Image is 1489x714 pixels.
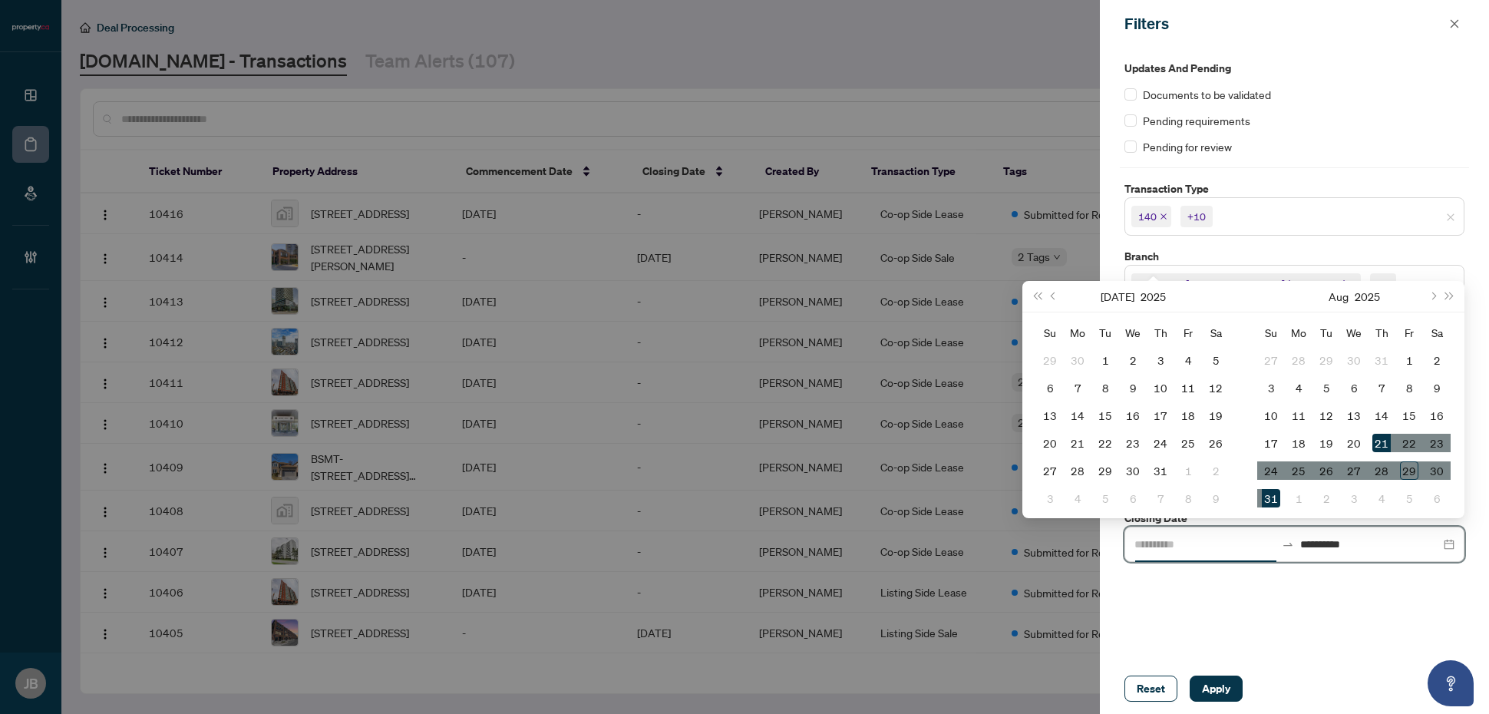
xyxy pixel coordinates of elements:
td: 2025-09-06 [1423,484,1451,512]
div: 12 [1317,406,1335,425]
div: 18 [1289,434,1308,452]
td: 2025-07-31 [1368,346,1395,374]
span: close [1449,18,1460,29]
div: 4 [1179,351,1197,369]
div: 29 [1400,461,1418,480]
div: 4 [1289,378,1308,397]
div: 14 [1372,406,1391,425]
div: 15 [1400,406,1418,425]
span: Apply [1202,676,1230,701]
div: 27 [1345,461,1363,480]
div: 1 [1096,351,1114,369]
div: 7 [1372,378,1391,397]
div: 5 [1096,489,1114,507]
div: 30 [1428,461,1446,480]
td: 2025-08-12 [1312,402,1340,429]
td: 2025-07-10 [1147,374,1174,402]
td: 2025-07-16 [1119,402,1147,429]
div: 9 [1207,489,1225,507]
td: 2025-07-11 [1174,374,1202,402]
div: 31 [1372,351,1391,369]
div: +6 [1377,276,1389,292]
button: Open asap [1428,660,1474,706]
div: 16 [1124,406,1142,425]
td: 2025-07-06 [1036,374,1064,402]
button: Choose a month [1329,281,1349,312]
span: Pending for review [1143,138,1232,155]
div: Filters [1124,12,1444,35]
div: 8 [1400,378,1418,397]
span: Reset [1137,676,1165,701]
div: 4 [1068,489,1087,507]
div: 28 [1068,461,1087,480]
td: 2025-09-02 [1312,484,1340,512]
td: 2025-07-12 [1202,374,1230,402]
button: Last year (Control + left) [1028,281,1045,312]
div: 4 [1372,489,1391,507]
div: 29 [1041,351,1059,369]
div: 31 [1151,461,1170,480]
td: 2025-07-04 [1174,346,1202,374]
th: Mo [1064,319,1091,346]
td: 2025-07-26 [1202,429,1230,457]
td: 2025-07-17 [1147,402,1174,429]
div: 8 [1179,489,1197,507]
span: close [1160,213,1167,220]
div: 3 [1041,489,1059,507]
th: Th [1368,319,1395,346]
div: 26 [1207,434,1225,452]
div: 26 [1317,461,1335,480]
td: 2025-08-01 [1174,457,1202,484]
button: Previous month (PageUp) [1045,281,1062,312]
div: 30 [1345,351,1363,369]
td: 2025-06-30 [1064,346,1091,374]
td: 2025-08-09 [1423,374,1451,402]
div: 23 [1124,434,1142,452]
div: 29 [1317,351,1335,369]
div: 1 [1289,489,1308,507]
div: 19 [1317,434,1335,452]
span: 140 [1138,209,1157,224]
td: 2025-07-14 [1064,402,1091,429]
button: Reset [1124,676,1177,702]
td: 2025-07-24 [1147,429,1174,457]
div: 19 [1207,406,1225,425]
div: 27 [1262,351,1280,369]
div: 6 [1124,489,1142,507]
td: 2025-08-19 [1312,429,1340,457]
td: 2025-08-20 [1340,429,1368,457]
td: 2025-07-31 [1147,457,1174,484]
button: Apply [1190,676,1243,702]
div: 10 [1151,378,1170,397]
td: 2025-07-28 [1064,457,1091,484]
div: 21 [1068,434,1087,452]
div: 20 [1041,434,1059,452]
td: 2025-07-21 [1064,429,1091,457]
th: Tu [1091,319,1119,346]
div: 15 [1096,406,1114,425]
td: 2025-08-14 [1368,402,1395,429]
div: 5 [1400,489,1418,507]
span: 140 [1131,206,1171,227]
td: 2025-09-05 [1395,484,1423,512]
div: 2 [1317,489,1335,507]
div: 3 [1345,489,1363,507]
td: 2025-08-06 [1119,484,1147,512]
td: 2025-09-04 [1368,484,1395,512]
div: 22 [1096,434,1114,452]
td: 2025-08-02 [1202,457,1230,484]
th: We [1119,319,1147,346]
div: 12 [1207,378,1225,397]
th: Fr [1395,319,1423,346]
div: 11 [1289,406,1308,425]
td: 2025-08-16 [1423,402,1451,429]
td: 2025-08-08 [1174,484,1202,512]
td: 2025-07-27 [1036,457,1064,484]
div: 7 [1151,489,1170,507]
span: to [1282,538,1294,550]
td: 2025-08-22 [1395,429,1423,457]
div: 6 [1345,378,1363,397]
td: 2025-09-03 [1340,484,1368,512]
button: Next month (PageDown) [1424,281,1441,312]
td: 2025-08-31 [1257,484,1285,512]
